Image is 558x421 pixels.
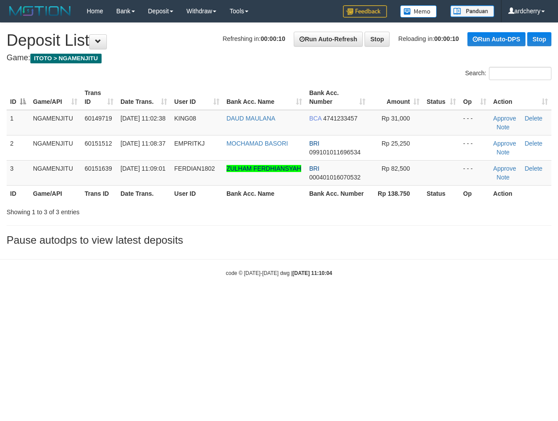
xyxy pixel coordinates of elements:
[460,160,489,185] td: - - -
[81,85,117,110] th: Trans ID: activate to sort column ascending
[292,270,332,276] strong: [DATE] 11:10:04
[81,185,117,201] th: Trans ID
[365,32,390,47] a: Stop
[30,54,102,63] span: ITOTO > NGAMENJITU
[171,185,223,201] th: User ID
[525,165,542,172] a: Delete
[84,140,112,147] span: 60151512
[527,32,551,46] a: Stop
[398,35,459,42] span: Reloading in:
[7,204,226,216] div: Showing 1 to 3 of 3 entries
[467,32,525,46] a: Run Auto-DPS
[117,185,171,201] th: Date Trans.
[460,185,489,201] th: Op
[261,35,285,42] strong: 00:00:10
[460,110,489,135] td: - - -
[7,160,29,185] td: 3
[29,110,81,135] td: NGAMENJITU
[490,85,551,110] th: Action: activate to sort column ascending
[493,165,516,172] a: Approve
[7,32,551,49] h1: Deposit List
[309,140,319,147] span: BRI
[306,85,368,110] th: Bank Acc. Number: activate to sort column ascending
[226,165,301,172] a: ZULHAM FERDHIANSYAH
[226,140,288,147] a: MOCHAMAD BASORI
[7,85,29,110] th: ID: activate to sort column descending
[309,174,361,181] span: Copy 000401016070532 to clipboard
[490,185,551,201] th: Action
[7,4,73,18] img: MOTION_logo.png
[7,54,551,62] h4: Game:
[222,35,285,42] span: Refreshing in:
[496,149,510,156] a: Note
[84,165,112,172] span: 60151639
[309,149,361,156] span: Copy 099101011696534 to clipboard
[465,67,551,80] label: Search:
[29,85,81,110] th: Game/API: activate to sort column ascending
[369,185,423,201] th: Rp 138.750
[7,135,29,160] td: 2
[400,5,437,18] img: Button%20Memo.svg
[171,85,223,110] th: User ID: activate to sort column ascending
[120,115,165,122] span: [DATE] 11:02:38
[29,135,81,160] td: NGAMENJITU
[84,115,112,122] span: 60149719
[423,85,460,110] th: Status: activate to sort column ascending
[7,234,551,246] h3: Pause autodps to view latest deposits
[294,32,363,47] a: Run Auto-Refresh
[493,140,516,147] a: Approve
[174,140,204,147] span: EMPRITKJ
[382,115,410,122] span: Rp 31,000
[493,115,516,122] a: Approve
[7,110,29,135] td: 1
[226,270,332,276] small: code © [DATE]-[DATE] dwg |
[369,85,423,110] th: Amount: activate to sort column ascending
[226,115,275,122] a: DAUD MAULANA
[309,165,319,172] span: BRI
[496,174,510,181] a: Note
[343,5,387,18] img: Feedback.jpg
[223,185,306,201] th: Bank Acc. Name
[223,85,306,110] th: Bank Acc. Name: activate to sort column ascending
[496,124,510,131] a: Note
[117,85,171,110] th: Date Trans.: activate to sort column ascending
[382,165,410,172] span: Rp 82,500
[460,135,489,160] td: - - -
[423,185,460,201] th: Status
[174,115,196,122] span: KING08
[7,185,29,201] th: ID
[309,115,321,122] span: BCA
[489,67,551,80] input: Search:
[450,5,494,17] img: panduan.png
[382,140,410,147] span: Rp 25,250
[525,115,542,122] a: Delete
[120,140,165,147] span: [DATE] 11:08:37
[29,160,81,185] td: NGAMENJITU
[306,185,368,201] th: Bank Acc. Number
[434,35,459,42] strong: 00:00:10
[525,140,542,147] a: Delete
[460,85,489,110] th: Op: activate to sort column ascending
[29,185,81,201] th: Game/API
[120,165,165,172] span: [DATE] 11:09:01
[174,165,215,172] span: FERDIAN1802
[323,115,357,122] span: Copy 4741233457 to clipboard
